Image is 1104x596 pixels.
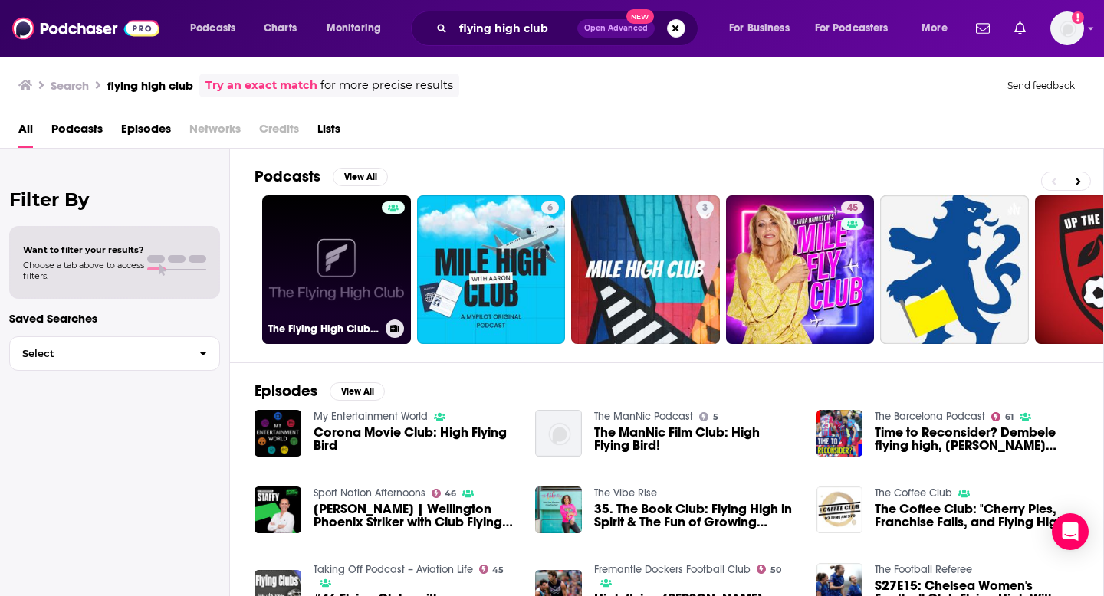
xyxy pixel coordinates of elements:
[875,503,1079,529] a: The Coffee Club: "Cherry Pies, Franchise Fails, and Flying High: The Fargo Files" (7-8-25)
[584,25,648,32] span: Open Advanced
[699,412,718,421] a: 5
[320,77,453,94] span: for more precise results
[875,426,1079,452] a: Time to Reconsider? Dembele flying high, Pedri dominant in 4-0 Athletic Club Beatdown
[1050,11,1084,45] span: Logged in as nshort92
[205,77,317,94] a: Try an exact match
[841,201,864,214] a: 45
[816,486,863,533] img: The Coffee Club: "Cherry Pies, Franchise Fails, and Flying High: The Fargo Files" (7-8-25)
[970,15,996,41] a: Show notifications dropdown
[426,11,713,46] div: Search podcasts, credits, & more...
[314,503,517,529] a: DAVID BALL | Wellington Phoenix Striker with Club Flying High at the Top of the A-League
[51,116,103,148] a: Podcasts
[255,410,301,457] img: Corona Movie Club: High Flying Bird
[702,201,708,216] span: 3
[1050,11,1084,45] button: Show profile menu
[1005,414,1014,421] span: 61
[51,78,89,93] h3: Search
[547,201,553,216] span: 6
[179,16,255,41] button: open menu
[757,565,781,574] a: 50
[255,486,301,533] img: DAVID BALL | Wellington Phoenix Striker with Club Flying High at the Top of the A-League
[875,486,952,499] a: The Coffee Club
[770,567,781,574] span: 50
[1072,11,1084,24] svg: Add a profile image
[594,503,798,529] a: 35. The Book Club: Flying High in Spirit & The Fun of Growing Forever
[333,168,388,186] button: View All
[9,336,220,371] button: Select
[316,16,401,41] button: open menu
[9,188,220,211] h2: Filter By
[23,244,144,255] span: Want to filter your results?
[805,16,911,41] button: open menu
[594,410,693,423] a: The ManNic Podcast
[255,382,317,401] h2: Episodes
[816,410,863,457] img: Time to Reconsider? Dembele flying high, Pedri dominant in 4-0 Athletic Club Beatdown
[541,201,559,214] a: 6
[12,14,159,43] img: Podchaser - Follow, Share and Rate Podcasts
[911,16,967,41] button: open menu
[729,18,790,39] span: For Business
[626,9,654,24] span: New
[875,426,1079,452] span: Time to Reconsider? Dembele flying high, [PERSON_NAME] dominant in 4-0 Athletic Club Beatdown
[314,563,473,576] a: Taking Off Podcast – Aviation Life
[330,382,385,401] button: View All
[327,18,381,39] span: Monitoring
[535,410,582,457] img: The ManNic Film Club: High Flying Bird!
[417,195,566,344] a: 6
[453,16,577,41] input: Search podcasts, credits, & more...
[189,116,241,148] span: Networks
[1052,513,1089,550] div: Open Intercom Messenger
[1003,79,1079,92] button: Send feedback
[1050,11,1084,45] img: User Profile
[262,195,411,344] a: The Flying High Club Podcast
[571,195,720,344] a: 3
[107,78,193,93] h3: flying high club
[9,311,220,326] p: Saved Searches
[535,486,582,533] img: 35. The Book Club: Flying High in Spirit & The Fun of Growing Forever
[268,323,379,336] h3: The Flying High Club Podcast
[594,563,751,576] a: Fremantle Dockers Football Club
[255,167,320,186] h2: Podcasts
[18,116,33,148] a: All
[922,18,948,39] span: More
[726,195,875,344] a: 45
[317,116,340,148] a: Lists
[875,410,985,423] a: The Barcelona Podcast
[875,503,1079,529] span: The Coffee Club: "Cherry Pies, Franchise Fails, and Flying High: The Fargo Files" ([DATE])
[991,412,1014,421] a: 61
[594,486,657,499] a: The Vibe Rise
[847,201,858,216] span: 45
[713,414,718,421] span: 5
[255,382,385,401] a: EpisodesView All
[594,426,798,452] a: The ManNic Film Club: High Flying Bird!
[190,18,235,39] span: Podcasts
[718,16,809,41] button: open menu
[432,489,457,498] a: 46
[875,563,972,576] a: The Football Referee
[121,116,171,148] a: Episodes
[696,201,714,214] a: 3
[314,426,517,452] a: Corona Movie Club: High Flying Bird
[23,260,144,281] span: Choose a tab above to access filters.
[254,16,306,41] a: Charts
[255,167,388,186] a: PodcastsView All
[314,410,428,423] a: My Entertainment World
[314,503,517,529] span: [PERSON_NAME] | Wellington Phoenix Striker with Club Flying High at the Top of the A-League
[264,18,297,39] span: Charts
[577,19,655,38] button: Open AdvancedNew
[815,18,889,39] span: For Podcasters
